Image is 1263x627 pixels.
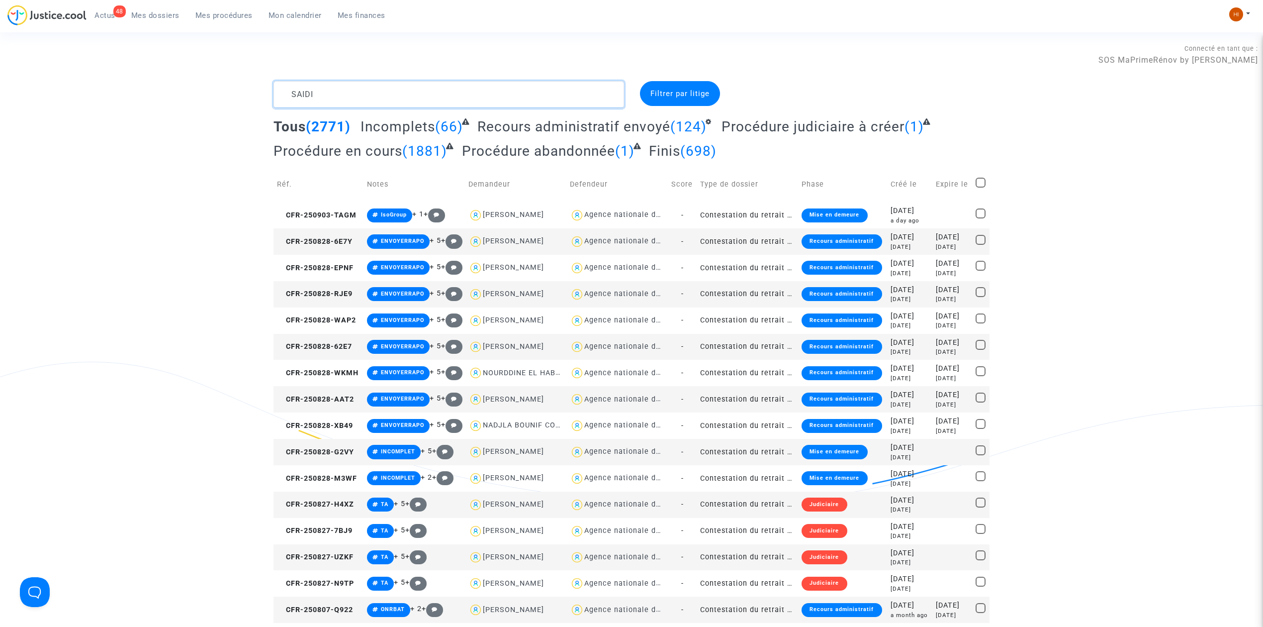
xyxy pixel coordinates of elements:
[430,236,441,245] span: + 5
[361,118,435,135] span: Incomplets
[802,550,847,564] div: Judiciaire
[891,206,929,216] div: [DATE]
[435,118,463,135] span: (66)
[584,421,694,429] div: Agence nationale de l'habitat
[430,394,441,403] span: + 5
[936,611,969,620] div: [DATE]
[891,390,929,401] div: [DATE]
[936,416,969,427] div: [DATE]
[891,600,929,611] div: [DATE]
[891,548,929,559] div: [DATE]
[802,287,882,301] div: Recours administratif
[570,498,584,512] img: icon-user.svg
[936,337,969,348] div: [DATE]
[20,577,50,607] iframe: Help Scout Beacon - Open
[570,576,584,591] img: icon-user.svg
[891,611,929,620] div: a month ago
[424,210,445,218] span: +
[697,308,798,334] td: Contestation du retrait de [PERSON_NAME] par l'ANAH (mandataire)
[681,606,684,614] span: -
[891,295,929,304] div: [DATE]
[584,290,694,298] div: Agence nationale de l'habitat
[570,234,584,249] img: icon-user.svg
[483,553,544,561] div: [PERSON_NAME]
[936,363,969,374] div: [DATE]
[468,287,483,302] img: icon-user.svg
[697,281,798,308] td: Contestation du retrait de [PERSON_NAME] par l'ANAH (mandataire)
[483,395,544,404] div: [PERSON_NAME]
[273,143,402,159] span: Procédure en cours
[381,527,388,534] span: TA
[483,447,544,456] div: [PERSON_NAME]
[483,263,544,272] div: [PERSON_NAME]
[891,374,929,383] div: [DATE]
[681,316,684,324] span: -
[113,5,126,17] div: 48
[681,474,684,483] span: -
[697,413,798,439] td: Contestation du retrait de [PERSON_NAME] par l'ANAH (mandataire)
[468,261,483,275] img: icon-user.svg
[123,8,187,23] a: Mes dossiers
[483,210,544,219] div: [PERSON_NAME]
[468,208,483,222] img: icon-user.svg
[441,289,462,298] span: +
[936,374,969,383] div: [DATE]
[697,167,798,202] td: Type de dossier
[277,606,353,614] span: CFR-250807-Q922
[402,143,447,159] span: (1881)
[887,167,932,202] td: Créé le
[615,143,634,159] span: (1)
[936,295,969,304] div: [DATE]
[570,445,584,459] img: icon-user.svg
[441,368,462,376] span: +
[277,395,354,404] span: CFR-250828-AAT2
[441,394,462,403] span: +
[483,290,544,298] div: [PERSON_NAME]
[441,315,462,324] span: +
[566,167,668,202] td: Defendeur
[681,448,684,456] span: -
[430,420,441,429] span: + 5
[468,234,483,249] img: icon-user.svg
[936,258,969,269] div: [DATE]
[483,342,544,351] div: [PERSON_NAME]
[891,506,929,514] div: [DATE]
[932,167,973,202] td: Expire le
[584,526,694,535] div: Agence nationale de l'habitat
[381,238,424,244] span: ENVOYERRAPO
[410,605,422,613] span: + 2
[277,211,357,219] span: CFR-250903-TAGM
[649,143,680,159] span: Finis
[697,202,798,228] td: Contestation du retrait de [PERSON_NAME] par l'ANAH (mandataire)
[802,524,847,538] div: Judiciaire
[681,553,684,561] span: -
[483,369,568,377] div: NOURDDINE EL HABCHI
[891,321,929,330] div: [DATE]
[681,290,684,298] span: -
[891,243,929,251] div: [DATE]
[936,243,969,251] div: [DATE]
[802,209,867,222] div: Mise en demeure
[798,167,887,202] td: Phase
[381,554,388,560] span: TA
[483,526,544,535] div: [PERSON_NAME]
[681,369,684,377] span: -
[421,447,432,455] span: + 5
[891,427,929,435] div: [DATE]
[405,526,427,534] span: +
[277,237,353,246] span: CFR-250828-6E7Y
[131,11,180,20] span: Mes dossiers
[381,264,424,271] span: ENVOYERRAPO
[584,237,694,245] div: Agence nationale de l'habitat
[277,448,354,456] span: CFR-250828-G2VY
[381,291,424,297] span: ENVOYERRAPO
[394,552,405,561] span: + 5
[802,366,882,380] div: Recours administratif
[381,343,424,350] span: ENVOYERRAPO
[468,340,483,354] img: icon-user.svg
[668,167,697,202] td: Score
[381,422,424,428] span: ENVOYERRAPO
[330,8,393,23] a: Mes finances
[465,167,566,202] td: Demandeur
[802,340,882,354] div: Recours administratif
